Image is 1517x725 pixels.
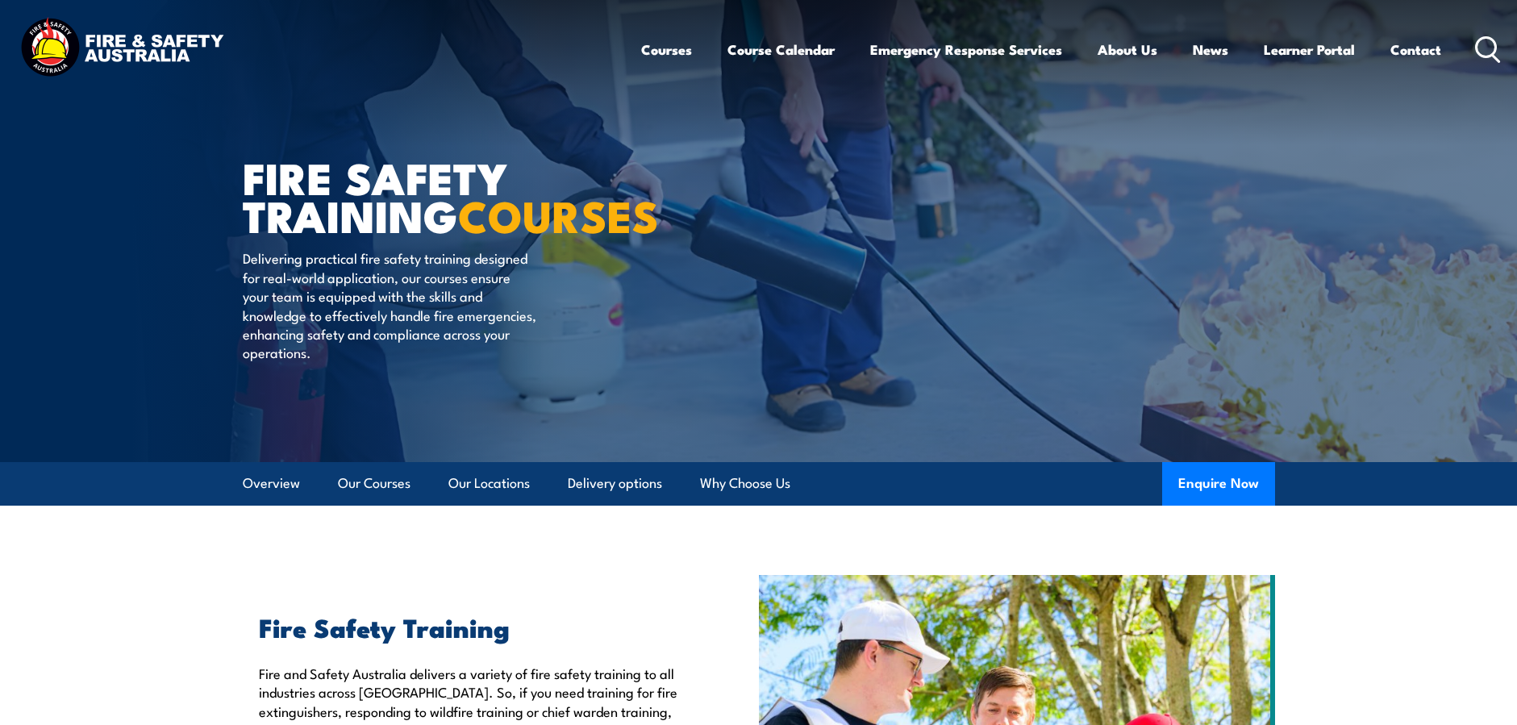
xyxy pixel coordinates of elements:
[641,28,692,71] a: Courses
[1162,462,1275,506] button: Enquire Now
[1390,28,1441,71] a: Contact
[243,158,641,233] h1: FIRE SAFETY TRAINING
[700,462,790,505] a: Why Choose Us
[1193,28,1228,71] a: News
[727,28,835,71] a: Course Calendar
[1264,28,1355,71] a: Learner Portal
[870,28,1062,71] a: Emergency Response Services
[243,462,300,505] a: Overview
[448,462,530,505] a: Our Locations
[458,181,659,248] strong: COURSES
[259,615,685,638] h2: Fire Safety Training
[338,462,411,505] a: Our Courses
[568,462,662,505] a: Delivery options
[243,248,537,361] p: Delivering practical fire safety training designed for real-world application, our courses ensure...
[1098,28,1157,71] a: About Us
